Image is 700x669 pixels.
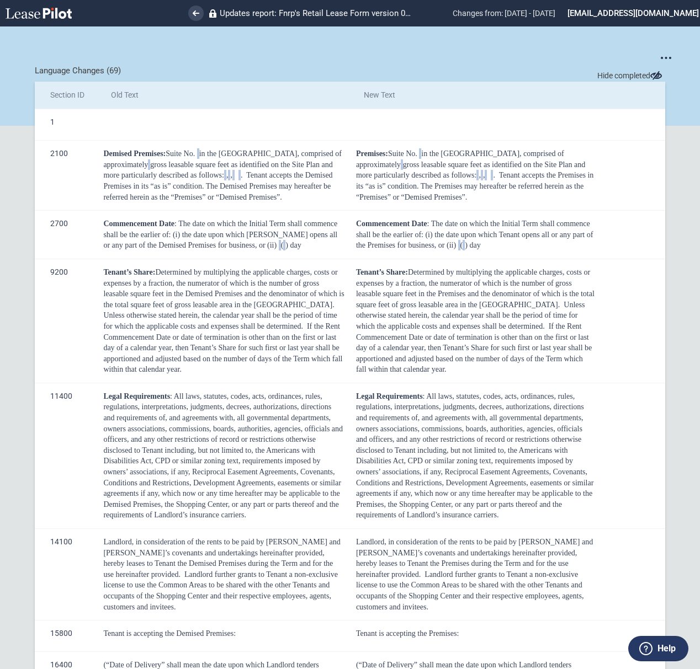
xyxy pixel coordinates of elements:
[356,392,596,520] span: : All laws, statutes, codes, acts, ordinances, rules, regulations, interpretations, judgments, de...
[628,636,688,661] button: Help
[50,620,72,646] span: 15800
[103,311,337,330] span: Unless otherwise stated herein, the calendar year shall be the period of time for which the appli...
[50,141,68,166] span: 2100
[220,8,412,18] span: Updates report: Fnrp's Retail Lease Form version 00032
[103,160,332,180] span: gross leasable square feet as identified on the Site Plan and more particularly described as foll...
[348,82,599,109] th: New Text
[103,268,155,276] span: Tenant’s Share:
[356,268,408,276] span: Tenant’s Share:
[50,109,55,135] span: 1
[460,241,463,249] span: (
[103,268,344,309] span: charges, costs or expenses by a fraction, the numerator of which is the number of gross leasable ...
[493,171,495,179] span: .
[96,82,348,109] th: Old Text
[453,9,555,18] span: Changes from: [DATE] - [DATE]
[50,529,72,554] span: 14100
[35,82,96,109] th: Section ID
[356,268,596,309] span: charges, costs or expenses by a fraction, the numerator of which is the number of gross leasable ...
[155,268,284,276] span: Determined by multiplying the applicable
[479,171,481,179] span: ,
[465,241,468,249] span: )
[50,383,72,409] span: 11400
[103,538,340,579] span: Landlord, in consideration of the rents to be paid by [PERSON_NAME] and [PERSON_NAME]’s covenants...
[356,392,423,400] span: Legal Requirements
[356,322,594,373] span: If the Rent Commencement Date or date of termination is other than on the first or last day of a ...
[103,629,236,638] span: Tenant is accepting the Demised Premises:
[230,171,232,179] span: ,
[35,65,665,77] div: Language Changes (69)
[657,49,675,66] button: Open options menu
[226,171,229,179] span: ,
[50,211,68,236] span: 2700
[103,392,343,520] span: : All laws, statutes, codes, acts, ordinances, rules, regulations, interpretations, judgments, de...
[356,301,587,330] span: Unless otherwise stated herein, the calendar year shall be the period of time for which the appli...
[103,392,170,400] span: Legal Requirements
[50,259,68,285] span: 9200
[285,241,288,249] span: )
[356,220,427,228] span: Commencement Date
[166,149,195,158] span: Suite No.
[356,629,459,638] span: Tenant is accepting the Premises:
[103,149,166,158] span: Demised Premises:
[356,149,566,169] span: in the [GEOGRAPHIC_DATA], comprised of approximately
[356,538,595,579] span: Landlord, in consideration of the rents to be paid by [PERSON_NAME] and [PERSON_NAME]’s covenants...
[103,322,342,373] span: If the Rent Commencement Date or date of termination is other than on the first or last day of a ...
[103,149,342,169] span: in the [GEOGRAPHIC_DATA], comprised of approximately
[356,231,595,250] span: the date upon which Tenant opens all or any part of the Premises for business, or (ii)
[408,268,537,276] span: Determined by multiplying the applicable
[356,149,388,158] span: Premises:
[103,220,337,239] span: : The date on which the Initial Term shall commence shall be the earlier of: (i)
[356,220,592,239] span: : The date on which the Initial Term shall commence shall be the earlier of: (i)
[103,231,337,250] span: the date upon which [PERSON_NAME] opens all or any part of the Demised Premises for business, or ...
[290,241,301,249] span: day
[597,71,665,82] span: Hide completed
[356,570,586,611] span: Landlord further grants to Tenant a non-exclusive license to use the Common Areas to be shared wi...
[388,149,417,158] span: Suite No.
[356,160,587,180] span: gross leasable square feet as identified on the Site Plan and more particularly described as foll...
[103,171,332,201] span: Tenant accepts the Demised Premises in its “as is” condition. The Demised Premises may hereafter ...
[103,570,337,611] span: Landlord further grants to Tenant a non-exclusive license to use the Common Areas to be shared wi...
[103,220,174,228] span: Commencement Date
[281,241,284,249] span: (
[469,241,480,249] span: day
[241,171,243,179] span: .
[657,641,676,656] label: Help
[483,171,485,179] span: ,
[356,171,596,201] span: Tenant accepts the Premises in its “as is” condition. The Premises may hereafter be referred here...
